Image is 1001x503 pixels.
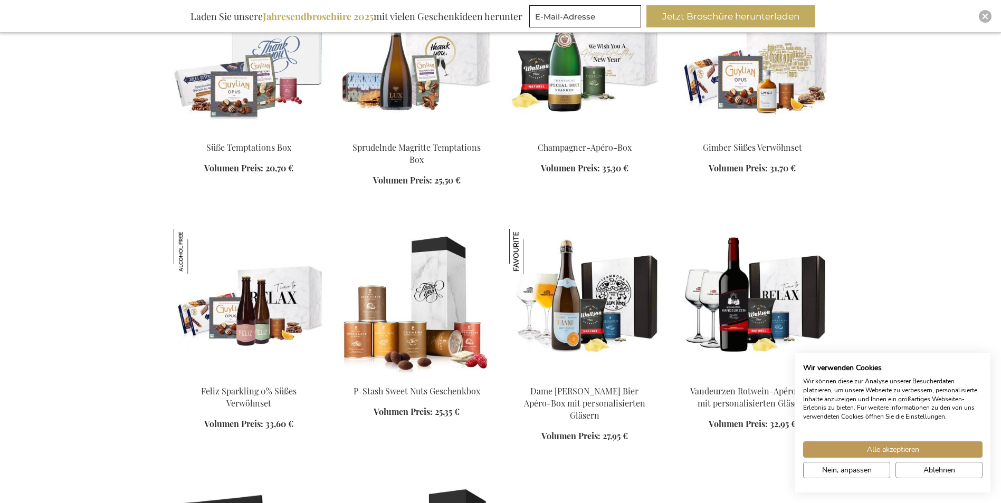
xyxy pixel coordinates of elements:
[690,385,815,409] a: Vandeurzen Rotwein-Apéro-Box mit personalisierten Gläsern
[374,406,460,418] a: Volumen Preis: 25,35 €
[979,10,992,23] div: Close
[982,13,988,20] img: Close
[709,162,768,173] span: Volumen Preis:
[703,142,802,153] a: Gimber Süßes Verwöhnset
[204,162,263,173] span: Volumen Preis:
[174,129,325,139] a: Sweet Temptations Box
[803,441,983,458] button: Akzeptieren Sie alle cookies
[541,162,600,173] span: Volumen Preis:
[434,175,461,186] span: 25,50 €
[265,162,293,173] span: 20,70 €
[174,372,325,382] a: Feliz Sparkling 0% Sweet Indulgence Set Feliz Sparkling 0% Süßes Verwöhnset
[354,385,480,396] a: P-Stash Sweet Nuts Geschenkbox
[867,444,919,455] span: Alle akzeptieren
[541,430,628,442] a: Volumen Preis: 27,95 €
[822,465,872,476] span: Nein, anpassen
[541,430,600,441] span: Volumen Preis:
[204,418,293,430] a: Volumen Preis: 33,60 €
[803,377,983,421] p: Wir können diese zur Analyse unserer Besucherdaten platzieren, um unsere Webseite zu verbessern, ...
[509,129,660,139] a: Champagne Apéro Box Champagner-Apéro-Box
[524,385,645,421] a: Dame [PERSON_NAME] Bier Apéro-Box mit personalisierten Gläsern
[709,162,796,175] a: Volumen Preis: 31,70 €
[373,175,432,186] span: Volumen Preis:
[770,418,796,429] span: 32,95 €
[603,430,628,441] span: 27,95 €
[263,10,374,23] b: Jahresendbroschüre 2025
[341,372,492,382] a: P-Stash Sweet Nuts Gift Box
[341,129,492,139] a: Sparkling Margritte Temptations Box
[677,229,828,376] img: Vandeurzen Rotwein-Apéro-Box mit personalisierten Gläsern
[206,142,291,153] a: Süße Temptations Box
[538,142,632,153] a: Champagner-Apéro-Box
[204,418,263,429] span: Volumen Preis:
[709,418,796,430] a: Volumen Preis: 32,95 €
[341,229,492,376] img: P-Stash Sweet Nuts Gift Box
[541,162,628,175] a: Volumen Preis: 35,30 €
[374,406,433,417] span: Volumen Preis:
[174,229,219,274] img: Feliz Sparkling 0% Süßes Verwöhnset
[352,142,481,165] a: Sprudelnde Magritte Temptations Box
[895,462,983,478] button: Alle verweigern cookies
[435,406,460,417] span: 25,35 €
[509,229,555,274] img: Dame Jeanne Brut Bier Apéro-Box mit personalisierten Gläsern
[677,129,828,139] a: Gimber Sweet Indulgence Set Gimber Süßes Verwöhnset
[677,372,828,382] a: Vandeurzen Rotwein-Apéro-Box mit personalisierten Gläsern
[529,5,644,31] form: marketing offers and promotions
[204,162,293,175] a: Volumen Preis: 20,70 €
[803,462,890,478] button: cookie Einstellungen anpassen
[770,162,796,173] span: 31,70 €
[923,465,955,476] span: Ablehnen
[646,5,815,27] button: Jetzt Broschüre herunterladen
[509,229,660,376] img: Dame Jeanne Champagne Beer Apéro Box With Personalised Glasses
[709,418,768,429] span: Volumen Preis:
[201,385,297,409] a: Feliz Sparkling 0% Süßes Verwöhnset
[529,5,641,27] input: E-Mail-Adresse
[509,372,660,382] a: Dame Jeanne Champagne Beer Apéro Box With Personalised Glasses Dame Jeanne Brut Bier Apéro-Box mi...
[803,363,983,373] h2: Wir verwenden Cookies
[602,162,628,173] span: 35,30 €
[174,229,325,376] img: Feliz Sparkling 0% Sweet Indulgence Set
[186,5,527,27] div: Laden Sie unsere mit vielen Geschenkideen herunter
[373,175,461,187] a: Volumen Preis: 25,50 €
[265,418,293,429] span: 33,60 €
